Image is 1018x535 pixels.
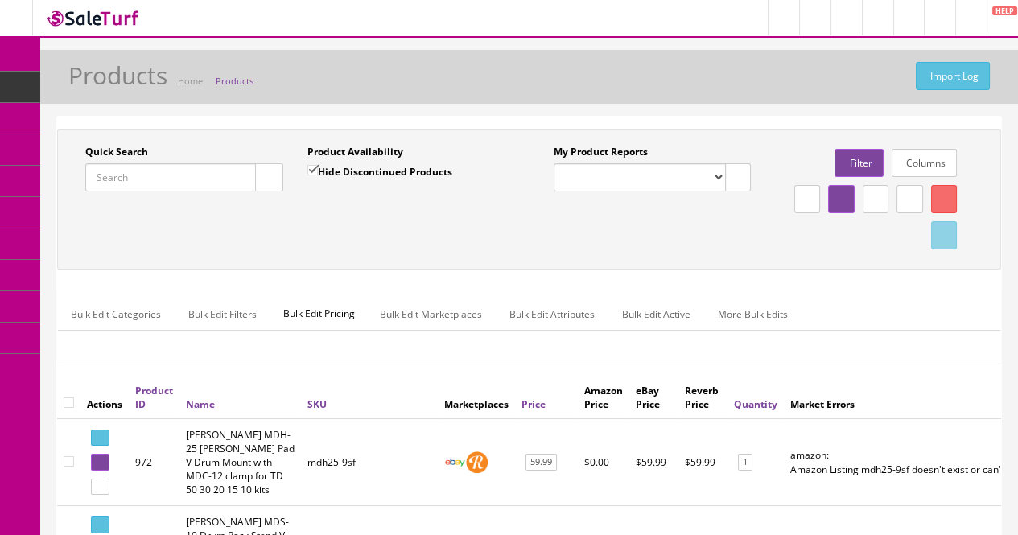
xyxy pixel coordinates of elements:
a: Bulk Edit Attributes [497,298,608,330]
a: Bulk Edit Active [609,298,703,330]
label: Product Availability [307,145,403,159]
a: Bulk Edit Categories [58,298,174,330]
a: Products [216,75,253,87]
a: Bulk Edit Filters [175,298,270,330]
input: Hide Discontinued Products [307,165,318,175]
a: Name [186,397,215,411]
a: 1 [738,454,752,471]
h1: Products [68,62,167,88]
a: Filter [835,149,883,177]
a: 59.99 [525,454,557,471]
span: HELP [992,6,1017,15]
td: $59.99 [629,418,678,506]
td: 972 [129,418,179,506]
td: mdh25-9sf [301,418,438,506]
th: Amazon Price [578,377,629,418]
input: Search [85,163,256,191]
a: Price [521,397,546,411]
a: Import Log [916,62,990,90]
img: SaleTurf [45,7,142,29]
a: SKU [307,397,327,411]
a: Home [178,75,203,87]
td: $0.00 [578,418,629,506]
th: Reverb Price [678,377,727,418]
label: Hide Discontinued Products [307,163,452,179]
label: Quick Search [85,145,148,159]
th: Marketplaces [438,377,515,418]
label: My Product Reports [554,145,648,159]
img: reverb [466,451,488,473]
a: Quantity [734,397,777,411]
td: Roland MDH-25 Tom Pad V Drum Mount with MDC-12 clamp for TD 50 30 20 15 10 kits [179,418,301,506]
td: $59.99 [678,418,727,506]
span: Bulk Edit Pricing [271,298,367,329]
a: Product ID [135,384,173,411]
img: ebay [444,451,466,473]
th: Actions [80,377,129,418]
a: Columns [892,149,957,177]
a: More Bulk Edits [705,298,801,330]
a: Bulk Edit Marketplaces [367,298,495,330]
th: eBay Price [629,377,678,418]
